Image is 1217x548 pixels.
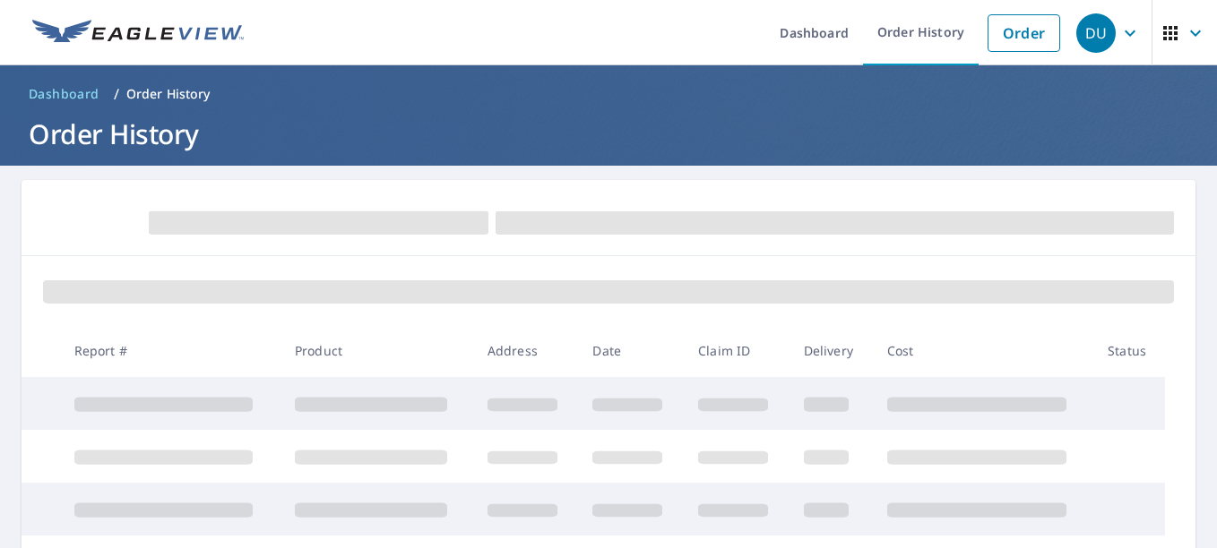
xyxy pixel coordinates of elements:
p: Order History [126,85,211,103]
div: DU [1076,13,1116,53]
th: Claim ID [684,324,790,377]
a: Order [988,14,1060,52]
nav: breadcrumb [22,80,1195,108]
th: Status [1093,324,1165,377]
th: Product [281,324,473,377]
th: Address [473,324,579,377]
li: / [114,83,119,105]
th: Delivery [790,324,873,377]
th: Report # [60,324,281,377]
span: Dashboard [29,85,99,103]
a: Dashboard [22,80,107,108]
th: Cost [873,324,1094,377]
th: Date [578,324,684,377]
img: EV Logo [32,20,244,47]
h1: Order History [22,116,1195,152]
